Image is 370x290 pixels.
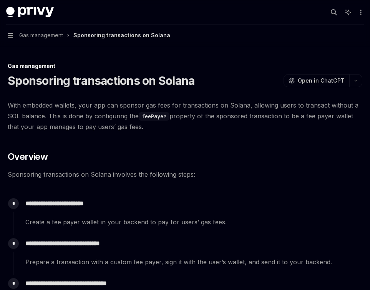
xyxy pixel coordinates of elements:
span: Create a fee payer wallet in your backend to pay for users’ gas fees. [25,217,362,227]
div: Gas management [8,62,362,70]
code: feePayer [139,112,169,121]
span: Open in ChatGPT [298,77,345,85]
span: With embedded wallets, your app can sponsor gas fees for transactions on Solana, allowing users t... [8,100,362,132]
button: More actions [356,7,364,18]
span: Overview [8,151,48,163]
img: dark logo [6,7,54,18]
button: Open in ChatGPT [284,74,349,87]
span: Gas management [19,31,63,40]
div: Sponsoring transactions on Solana [73,31,170,40]
h1: Sponsoring transactions on Solana [8,74,194,88]
span: Sponsoring transactions on Solana involves the following steps: [8,169,362,180]
span: Prepare a transaction with a custom fee payer, sign it with the user’s wallet, and send it to you... [25,257,362,267]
